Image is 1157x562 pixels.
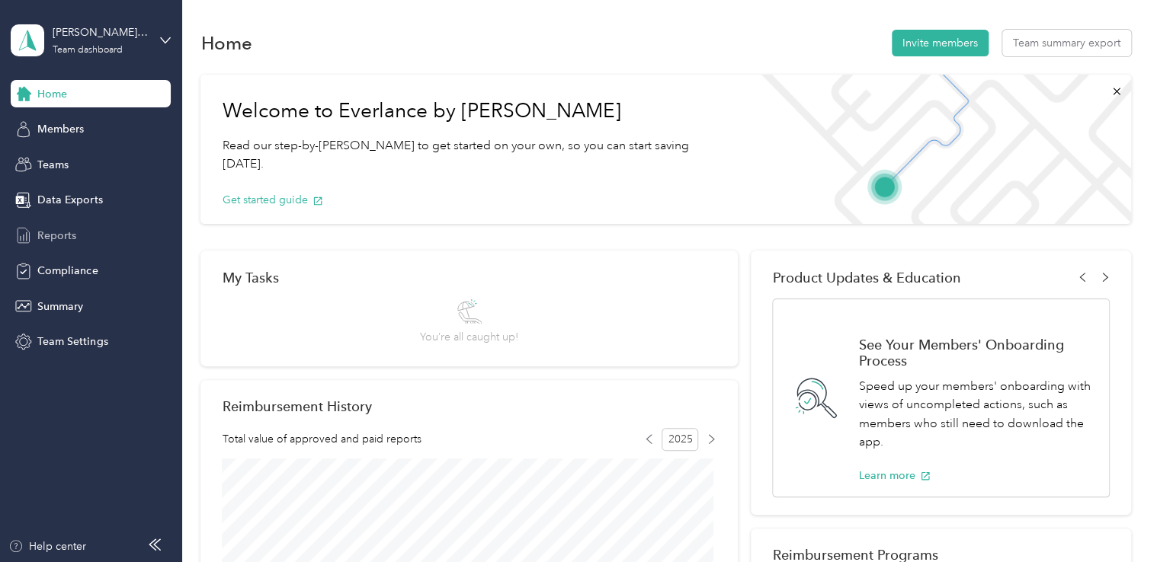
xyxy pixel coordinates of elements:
button: Invite members [892,30,989,56]
button: Get started guide [222,192,323,208]
span: Product Updates & Education [772,270,960,286]
h1: See Your Members' Onboarding Process [858,337,1092,369]
span: 2025 [662,428,698,451]
div: Team dashboard [53,46,123,55]
span: Team Settings [37,334,107,350]
h1: Home [200,35,252,51]
iframe: Everlance-gr Chat Button Frame [1072,477,1157,562]
span: Members [37,121,84,137]
h1: Welcome to Everlance by [PERSON_NAME] [222,99,724,123]
span: Compliance [37,263,98,279]
div: My Tasks [222,270,716,286]
span: Teams [37,157,69,173]
p: Read our step-by-[PERSON_NAME] to get started on your own, so you can start saving [DATE]. [222,136,724,174]
span: Data Exports [37,192,102,208]
span: You’re all caught up! [420,329,518,345]
button: Help center [8,538,86,554]
img: Welcome to everlance [746,75,1131,224]
p: Speed up your members' onboarding with views of uncompleted actions, such as members who still ne... [858,377,1092,452]
button: Learn more [858,468,931,484]
h2: Reimbursement History [222,398,371,414]
div: [PERSON_NAME] CPM Team [53,24,148,40]
button: Team summary export [1002,30,1131,56]
span: Summary [37,299,83,315]
span: Total value of approved and paid reports [222,431,421,447]
span: Reports [37,228,76,244]
span: Home [37,86,67,102]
